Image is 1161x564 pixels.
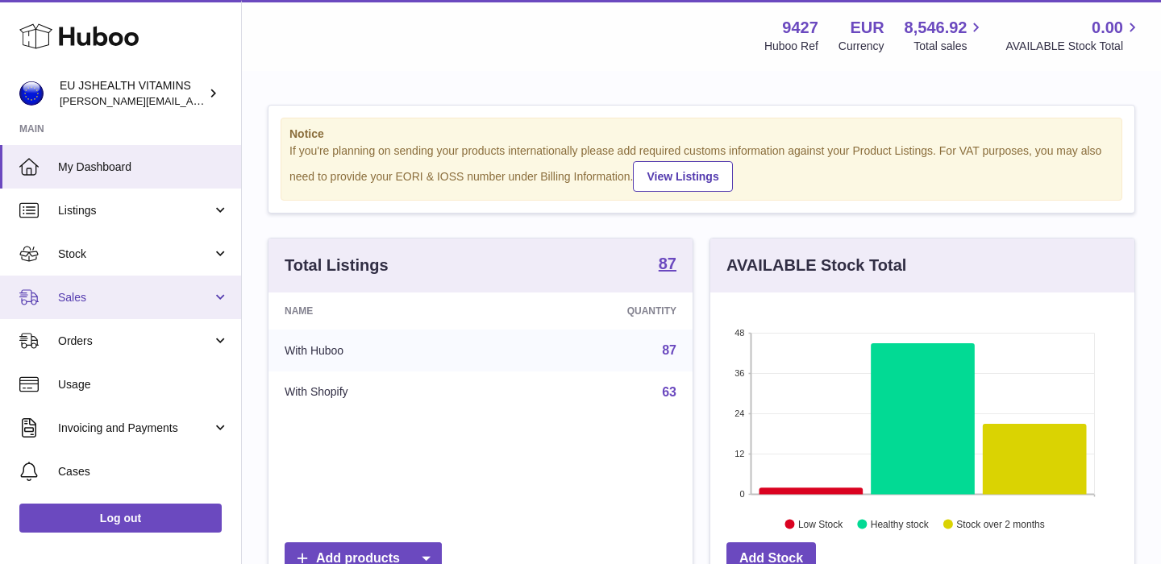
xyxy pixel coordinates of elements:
[734,368,744,378] text: 36
[798,518,843,529] text: Low Stock
[764,39,818,54] div: Huboo Ref
[268,371,497,413] td: With Shopify
[58,203,212,218] span: Listings
[58,421,212,436] span: Invoicing and Payments
[58,464,229,479] span: Cases
[659,255,676,275] a: 87
[58,290,212,305] span: Sales
[782,17,818,39] strong: 9427
[1092,17,1123,39] span: 0.00
[58,377,229,392] span: Usage
[956,518,1044,529] text: Stock over 2 months
[838,39,884,54] div: Currency
[19,81,44,106] img: laura@jessicasepel.com
[726,255,906,276] h3: AVAILABLE Stock Total
[739,489,744,499] text: 0
[1005,39,1142,54] span: AVAILABLE Stock Total
[268,330,497,371] td: With Huboo
[662,343,676,357] a: 87
[285,255,389,276] h3: Total Listings
[871,518,930,529] text: Healthy stock
[497,292,693,330] th: Quantity
[659,255,676,272] strong: 87
[60,78,205,109] div: EU JSHEALTH VITAMINS
[633,161,732,192] a: View Listings
[734,408,744,418] text: 24
[268,292,497,330] th: Name
[662,385,676,399] a: 63
[60,94,323,107] span: [PERSON_NAME][EMAIL_ADDRESS][DOMAIN_NAME]
[1005,17,1142,54] a: 0.00 AVAILABLE Stock Total
[913,39,985,54] span: Total sales
[289,143,1113,192] div: If you're planning on sending your products internationally please add required customs informati...
[58,247,212,262] span: Stock
[58,160,229,175] span: My Dashboard
[905,17,967,39] span: 8,546.92
[905,17,986,54] a: 8,546.92 Total sales
[734,328,744,338] text: 48
[58,334,212,349] span: Orders
[734,449,744,458] text: 12
[289,126,1113,142] strong: Notice
[850,17,884,39] strong: EUR
[19,504,222,533] a: Log out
